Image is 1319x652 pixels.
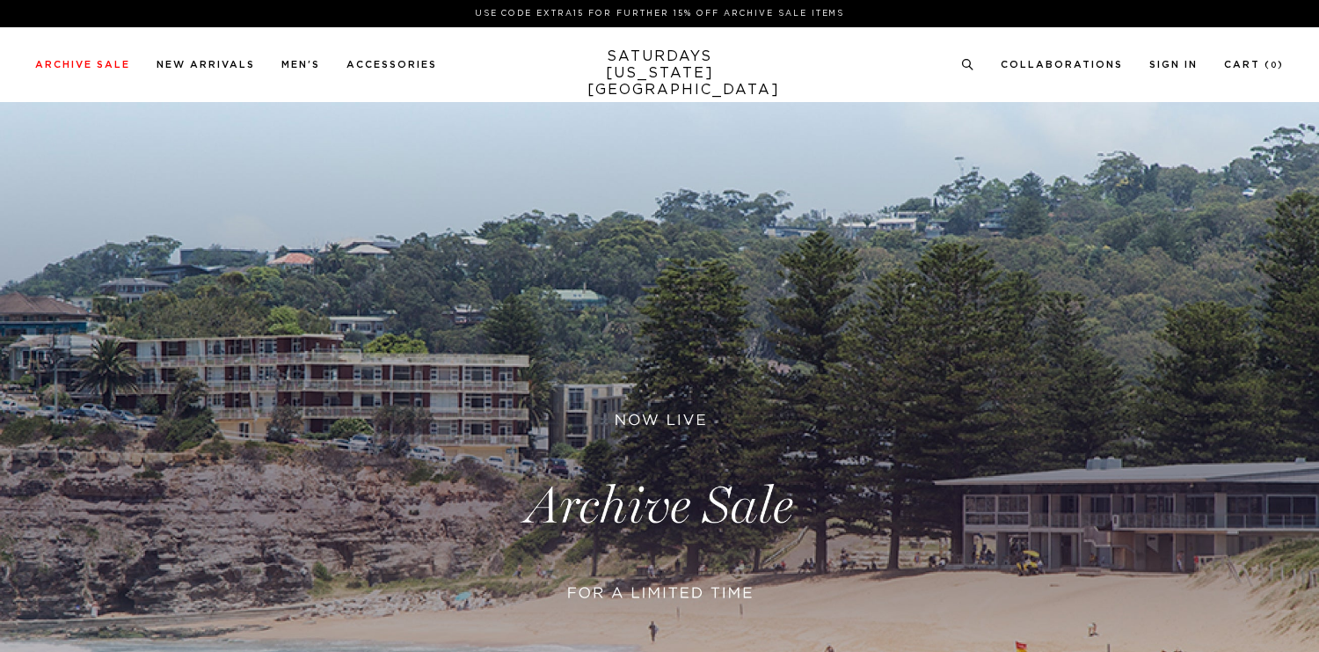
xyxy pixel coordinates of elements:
[35,60,130,70] a: Archive Sale
[1001,60,1123,70] a: Collaborations
[1149,60,1198,70] a: Sign In
[281,60,320,70] a: Men's
[42,7,1277,20] p: Use Code EXTRA15 for Further 15% Off Archive Sale Items
[1271,62,1278,70] small: 0
[1224,60,1284,70] a: Cart (0)
[587,48,732,99] a: SATURDAYS[US_STATE][GEOGRAPHIC_DATA]
[157,60,255,70] a: New Arrivals
[346,60,437,70] a: Accessories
